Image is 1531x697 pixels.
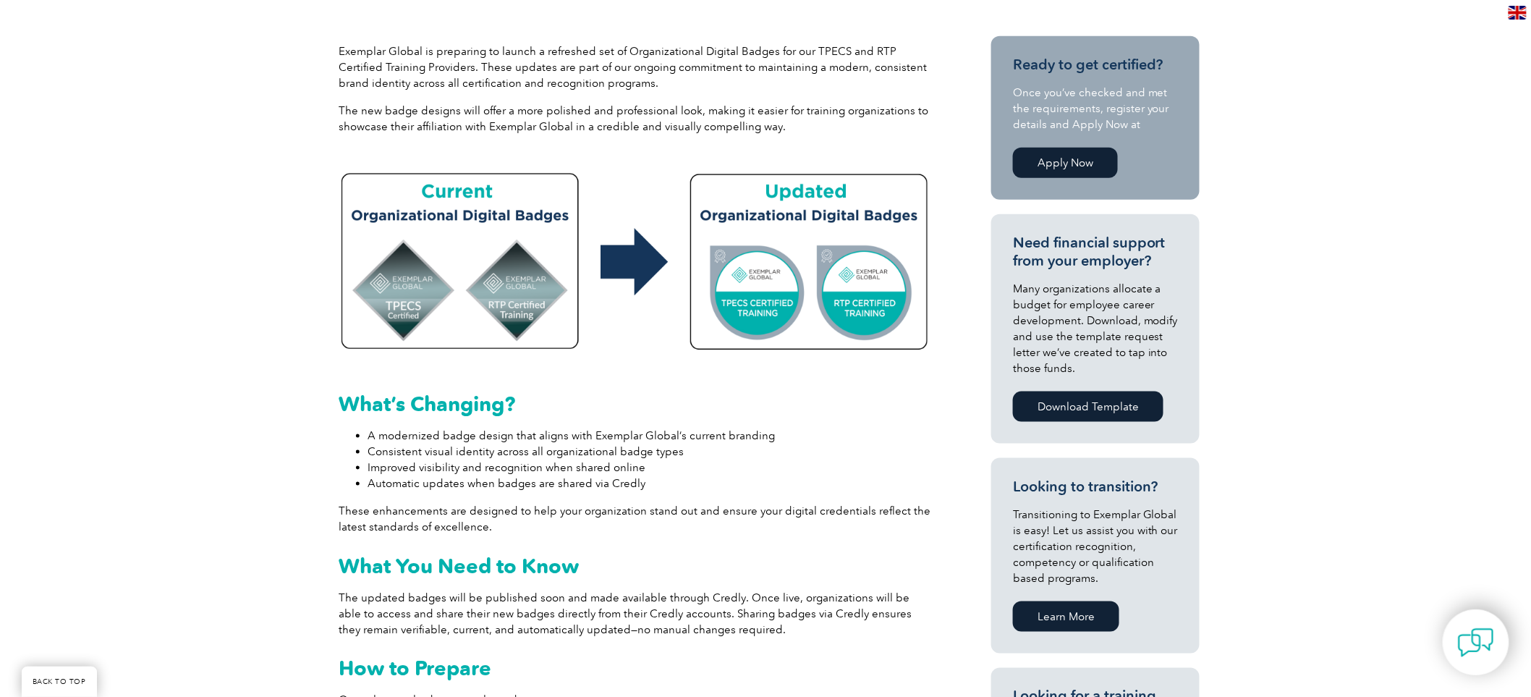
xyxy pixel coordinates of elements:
a: BACK TO TOP [22,667,97,697]
a: Download Template [1013,392,1163,422]
h3: Ready to get certified? [1013,56,1178,74]
a: Apply Now [1013,148,1118,178]
img: Organizational Digital Badges [339,161,932,358]
img: en [1509,6,1527,20]
p: Many organizations allocate a budget for employee career development. Download, modify and use th... [1013,281,1178,376]
h3: Looking to transition? [1013,478,1178,496]
p: Once you’ve checked and met the requirements, register your details and Apply Now at [1013,85,1178,132]
p: These enhancements are designed to help your organization stand out and ensure your digital crede... [339,503,932,535]
li: A modernized badge design that aligns with Exemplar Global’s current branding [368,428,932,444]
p: Exemplar Global is preparing to launch a refreshed set of Organizational Digital Badges for our T... [339,43,932,91]
li: Consistent visual identity across all organizational badge types [368,444,932,460]
p: The new badge designs will offer a more polished and professional look, making it easier for trai... [339,103,932,135]
img: contact-chat.png [1458,625,1494,661]
p: The updated badges will be published soon and made available through Credly. Once live, organizat... [339,590,932,638]
p: Transitioning to Exemplar Global is easy! Let us assist you with our certification recognition, c... [1013,507,1178,586]
li: Automatic updates when badges are shared via Credly [368,476,932,491]
strong: What You Need to Know [339,554,579,578]
strong: How to Prepare [339,656,491,681]
h3: Need financial support from your employer? [1013,234,1178,270]
a: Learn More [1013,601,1119,632]
li: Improved visibility and recognition when shared online [368,460,932,476]
strong: What’s Changing? [339,392,515,416]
